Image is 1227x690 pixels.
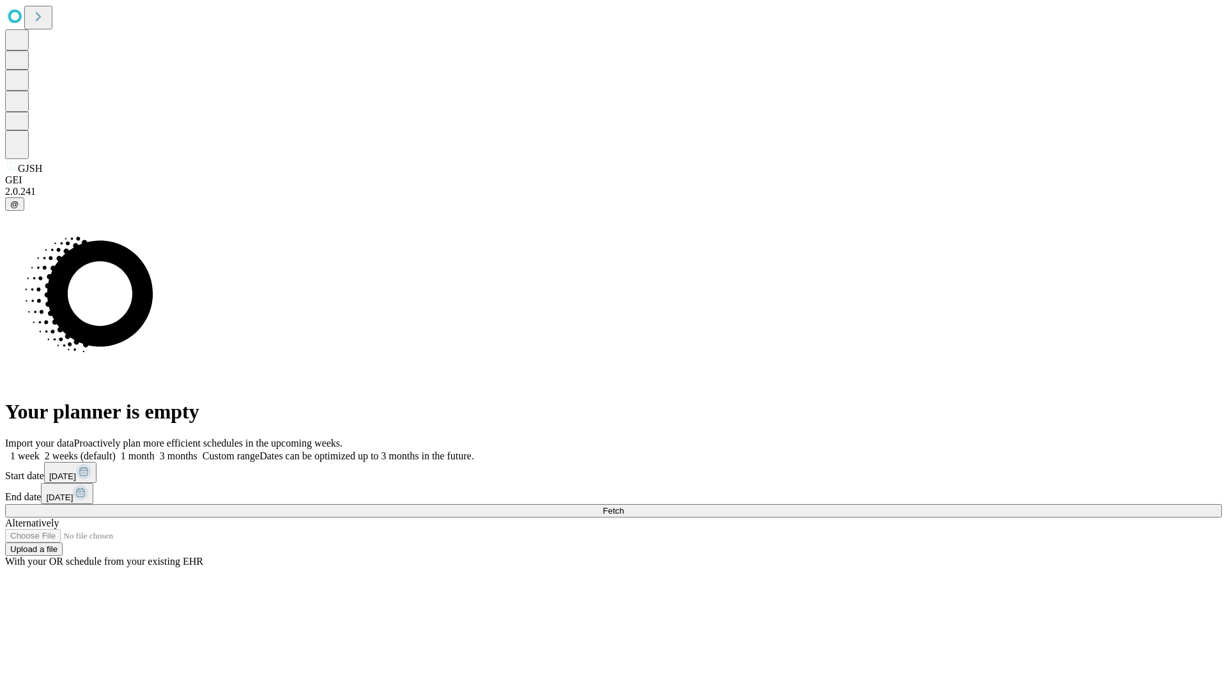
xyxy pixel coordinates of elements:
div: End date [5,483,1222,504]
span: Alternatively [5,517,59,528]
span: Import your data [5,438,74,448]
span: Fetch [603,506,624,516]
span: 1 month [121,450,155,461]
button: @ [5,197,24,211]
span: GJSH [18,163,42,174]
button: Fetch [5,504,1222,517]
span: 3 months [160,450,197,461]
div: GEI [5,174,1222,186]
div: Start date [5,462,1222,483]
span: @ [10,199,19,209]
span: 1 week [10,450,40,461]
div: 2.0.241 [5,186,1222,197]
span: With your OR schedule from your existing EHR [5,556,203,567]
span: [DATE] [49,471,76,481]
button: [DATE] [41,483,93,504]
button: [DATE] [44,462,96,483]
span: Dates can be optimized up to 3 months in the future. [259,450,474,461]
button: Upload a file [5,542,63,556]
span: 2 weeks (default) [45,450,116,461]
span: Custom range [203,450,259,461]
span: Proactively plan more efficient schedules in the upcoming weeks. [74,438,343,448]
h1: Your planner is empty [5,400,1222,424]
span: [DATE] [46,493,73,502]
